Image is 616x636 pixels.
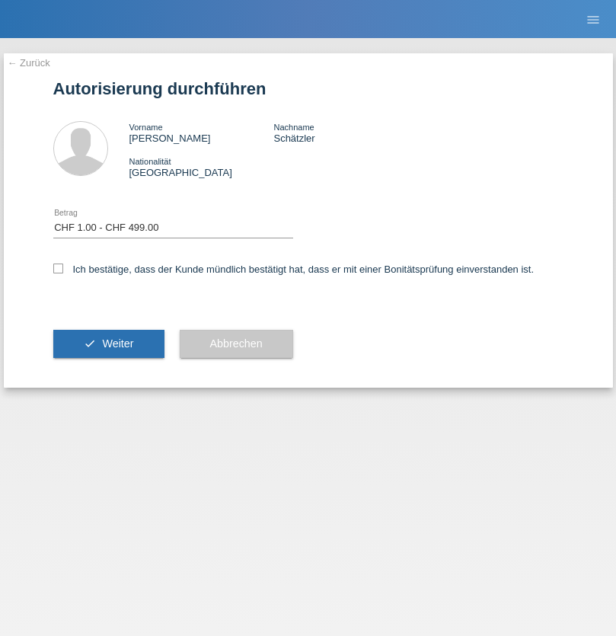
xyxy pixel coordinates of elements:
[586,12,601,27] i: menu
[84,337,96,350] i: check
[210,337,263,350] span: Abbrechen
[53,79,563,98] h1: Autorisierung durchführen
[129,123,163,132] span: Vorname
[578,14,608,24] a: menu
[102,337,133,350] span: Weiter
[129,157,171,166] span: Nationalität
[129,155,274,178] div: [GEOGRAPHIC_DATA]
[129,121,274,144] div: [PERSON_NAME]
[180,330,293,359] button: Abbrechen
[273,121,418,144] div: Schätzler
[53,330,164,359] button: check Weiter
[8,57,50,69] a: ← Zurück
[53,264,535,275] label: Ich bestätige, dass der Kunde mündlich bestätigt hat, dass er mit einer Bonitätsprüfung einversta...
[273,123,314,132] span: Nachname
